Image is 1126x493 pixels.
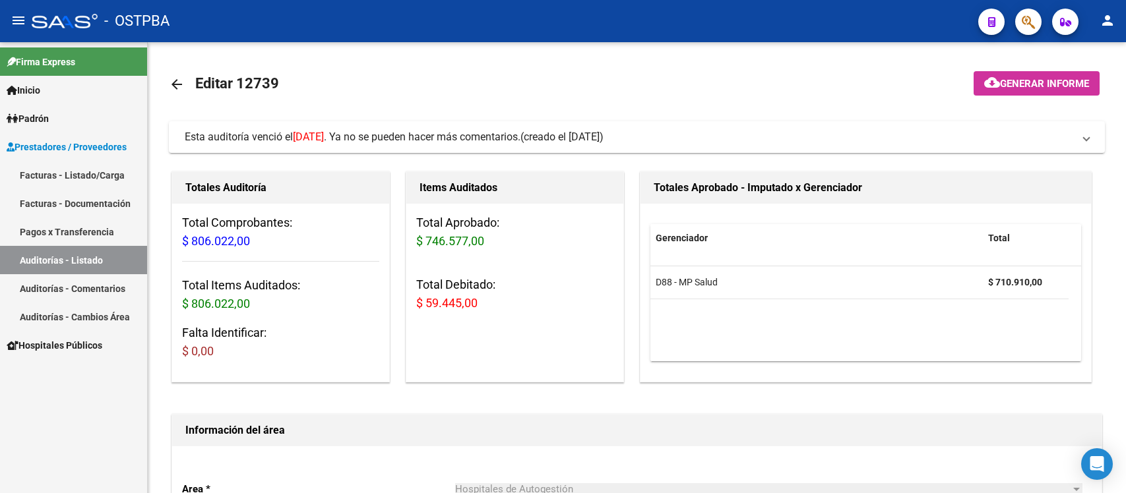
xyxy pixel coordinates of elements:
[416,214,613,250] h3: Total Aprobado:
[656,277,718,287] span: D88 - MP Salud
[195,75,279,92] span: Editar 12739
[7,55,75,69] span: Firma Express
[7,111,49,126] span: Padrón
[182,234,250,248] span: $ 806.022,00
[182,324,379,361] h3: Falta Identificar:
[169,76,185,92] mat-icon: arrow_back
[420,177,610,198] h1: Items Auditados
[182,214,379,250] h3: Total Comprobantes:
[185,177,376,198] h1: Totales Auditoría
[416,296,478,310] span: $ 59.445,00
[182,344,214,358] span: $ 0,00
[185,130,520,143] span: Esta auditoría venció el . Ya no se pueden hacer más comentarios.
[1081,448,1113,480] div: Open Intercom Messenger
[185,420,1088,441] h1: Información del área
[7,83,40,98] span: Inicio
[416,234,484,248] span: $ 746.577,00
[169,121,1105,153] mat-expansion-panel-header: Esta auditoría venció el[DATE]. Ya no se pueden hacer más comentarios.(creado el [DATE])
[182,276,379,313] h3: Total Items Auditados:
[654,177,1079,198] h1: Totales Aprobado - Imputado x Gerenciador
[984,74,1000,90] mat-icon: cloud_download
[293,130,324,143] span: [DATE]
[11,13,26,28] mat-icon: menu
[656,233,708,243] span: Gerenciador
[974,71,1100,96] button: Generar informe
[1100,13,1115,28] mat-icon: person
[988,277,1042,287] strong: $ 710.910,00
[983,224,1069,252] datatable-header-cell: Total
[7,338,102,353] span: Hospitales Públicos
[7,140,127,154] span: Prestadores / Proveedores
[650,224,983,252] datatable-header-cell: Gerenciador
[520,130,604,144] span: (creado el [DATE])
[416,275,613,312] h3: Total Debitado:
[104,7,170,36] span: - OSTPBA
[1000,78,1089,90] span: Generar informe
[182,297,250,310] span: $ 806.022,00
[988,233,1010,243] span: Total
